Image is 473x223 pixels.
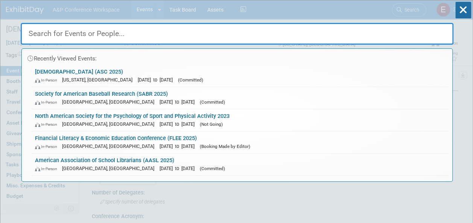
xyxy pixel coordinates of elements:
a: North American Society for the Psychology of Sport and Physical Activity 2023 In-Person [GEOGRAPH... [31,109,449,131]
span: [GEOGRAPHIC_DATA], [GEOGRAPHIC_DATA] [62,121,158,127]
span: (Committed) [200,166,225,171]
span: In-Person [35,144,61,149]
a: Financial Literacy & Economic Education Conference (FLEE 2025) In-Person [GEOGRAPHIC_DATA], [GEOG... [31,131,449,153]
span: [GEOGRAPHIC_DATA], [GEOGRAPHIC_DATA] [62,99,158,105]
span: In-Person [35,122,61,127]
input: Search for Events or People... [21,23,453,45]
span: (Committed) [178,77,203,83]
span: [GEOGRAPHIC_DATA], [GEOGRAPHIC_DATA] [62,143,158,149]
a: American Association of School Librarians (AASL 2025) In-Person [GEOGRAPHIC_DATA], [GEOGRAPHIC_DA... [31,154,449,175]
span: (Committed) [200,99,225,105]
span: [DATE] to [DATE] [160,166,198,171]
span: (Not Going) [200,122,223,127]
div: Recently Viewed Events: [26,49,449,65]
span: (Booking Made by Editor) [200,144,250,149]
span: [GEOGRAPHIC_DATA], [GEOGRAPHIC_DATA] [62,166,158,171]
span: In-Person [35,166,61,171]
span: [DATE] to [DATE] [160,143,198,149]
span: In-Person [35,78,61,83]
span: In-Person [35,100,61,105]
span: [DATE] to [DATE] [160,121,198,127]
span: [DATE] to [DATE] [160,99,198,105]
a: Society for American Baseball Research (SABR 2025) In-Person [GEOGRAPHIC_DATA], [GEOGRAPHIC_DATA]... [31,87,449,109]
span: [US_STATE], [GEOGRAPHIC_DATA] [62,77,136,83]
span: [DATE] to [DATE] [138,77,176,83]
a: [DEMOGRAPHIC_DATA] (ASC 2025) In-Person [US_STATE], [GEOGRAPHIC_DATA] [DATE] to [DATE] (Committed) [31,65,449,87]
